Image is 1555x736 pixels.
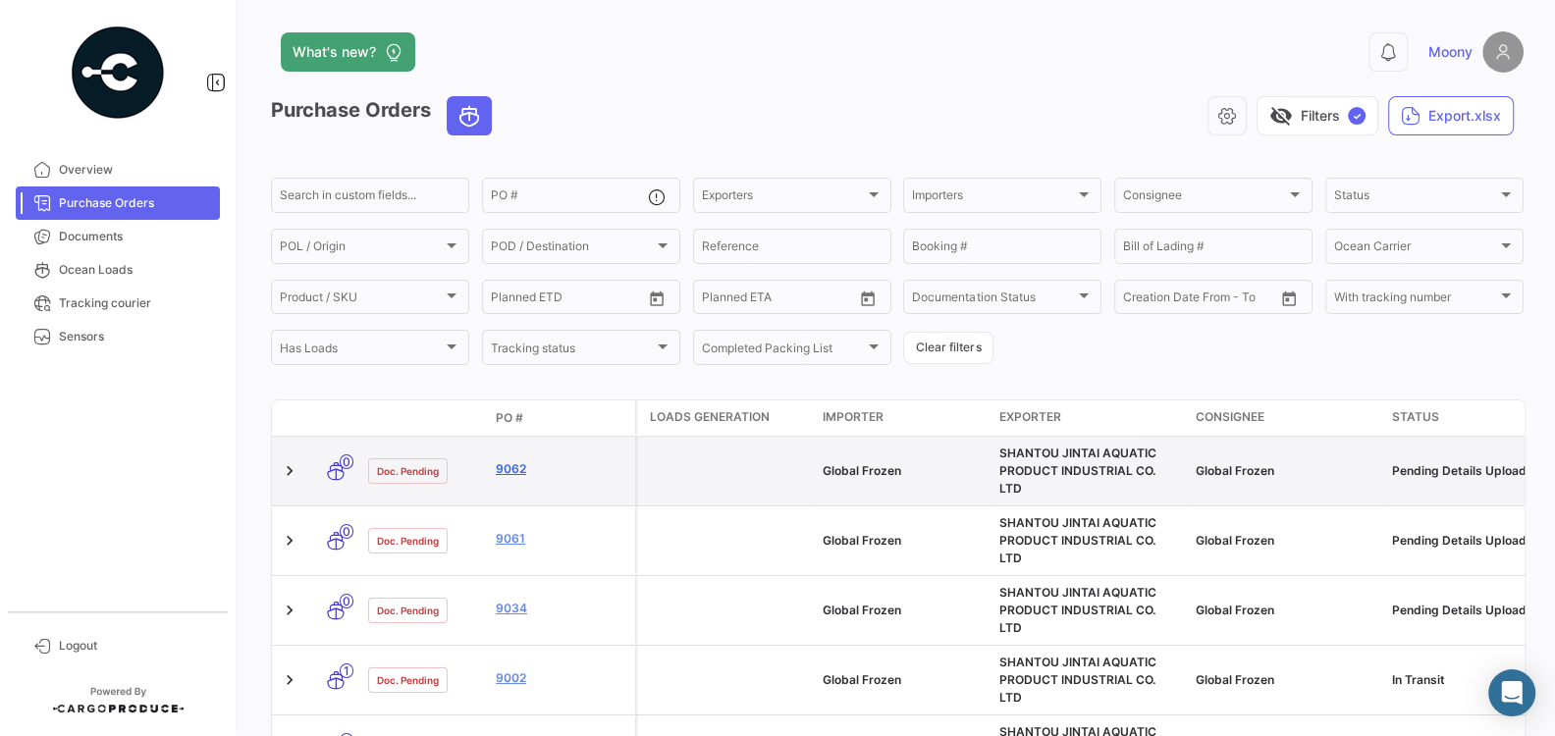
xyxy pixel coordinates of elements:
span: Product / SKU [280,293,443,307]
input: From [491,293,518,307]
span: Loads generation [650,408,770,426]
button: Open calendar [1274,284,1304,313]
span: ✓ [1348,107,1366,125]
input: From [1123,293,1151,307]
a: Expand/Collapse Row [280,670,299,690]
span: Status [1334,191,1497,205]
span: Global Frozen [823,463,901,478]
span: Consignee [1196,408,1264,426]
input: To [743,293,815,307]
span: Logout [59,637,212,655]
span: 0 [340,454,353,469]
input: To [1164,293,1236,307]
a: Tracking courier [16,287,220,320]
span: Importers [912,191,1075,205]
span: Ocean Carrier [1334,242,1497,256]
button: Open calendar [853,284,883,313]
a: 9034 [496,600,627,617]
button: Open calendar [642,284,671,313]
span: Purchase Orders [59,194,212,212]
span: SHANTOU JINTAI AQUATIC PRODUCT INDUSTRIAL CO. LTD [999,515,1156,565]
span: Doc. Pending [377,463,439,479]
a: Purchase Orders [16,186,220,220]
a: Expand/Collapse Row [280,461,299,481]
a: 9002 [496,669,627,687]
input: To [532,293,604,307]
button: Export.xlsx [1388,96,1514,135]
span: Exporter [999,408,1061,426]
a: Overview [16,153,220,186]
button: Clear filters [903,332,993,364]
span: Status [1392,408,1439,426]
span: Global Frozen [823,672,901,687]
img: placeholder-user.png [1482,31,1524,73]
button: visibility_offFilters✓ [1257,96,1378,135]
span: PO # [496,409,523,427]
a: Expand/Collapse Row [280,531,299,551]
span: Global Frozen [1196,672,1274,687]
a: Ocean Loads [16,253,220,287]
datatable-header-cell: Exporter [992,400,1188,436]
span: With tracking number [1334,293,1497,307]
a: Documents [16,220,220,253]
span: Global Frozen [1196,533,1274,548]
input: From [702,293,729,307]
span: Global Frozen [1196,603,1274,617]
span: Doc. Pending [377,603,439,618]
span: Documents [59,228,212,245]
button: Ocean [448,97,491,134]
a: 9061 [496,530,627,548]
datatable-header-cell: Consignee [1188,400,1384,436]
span: Global Frozen [1196,463,1274,478]
span: Has Loads [280,343,443,357]
span: SHANTOU JINTAI AQUATIC PRODUCT INDUSTRIAL CO. LTD [999,655,1156,705]
datatable-header-cell: Doc. Status [360,410,488,426]
span: Global Frozen [823,533,901,548]
span: Consignee [1123,191,1286,205]
span: Doc. Pending [377,533,439,549]
span: 0 [340,524,353,539]
datatable-header-cell: Importer [815,400,992,436]
span: POL / Origin [280,242,443,256]
span: 1 [340,663,353,678]
span: Documentation Status [912,293,1075,307]
span: Moony [1428,42,1473,62]
span: Overview [59,161,212,179]
h3: Purchase Orders [271,96,498,135]
span: Tracking status [491,343,654,357]
span: Importer [823,408,884,426]
img: powered-by.png [69,24,167,122]
span: 0 [340,594,353,608]
span: Completed Packing List [702,343,865,357]
span: visibility_off [1269,104,1293,128]
datatable-header-cell: Transport mode [311,410,360,426]
a: Sensors [16,320,220,353]
span: SHANTOU JINTAI AQUATIC PRODUCT INDUSTRIAL CO. LTD [999,585,1156,635]
span: Tracking courier [59,294,212,312]
a: Expand/Collapse Row [280,601,299,620]
span: SHANTOU JINTAI AQUATIC PRODUCT INDUSTRIAL CO. LTD [999,446,1156,496]
a: 9062 [496,460,627,478]
span: Doc. Pending [377,672,439,688]
span: POD / Destination [491,242,654,256]
button: What's new? [281,32,415,72]
datatable-header-cell: Loads generation [638,400,815,436]
span: Exporters [702,191,865,205]
datatable-header-cell: PO # [488,401,635,435]
span: Ocean Loads [59,261,212,279]
span: What's new? [293,42,376,62]
span: Sensors [59,328,212,345]
div: Abrir Intercom Messenger [1488,669,1535,716]
span: Global Frozen [823,603,901,617]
